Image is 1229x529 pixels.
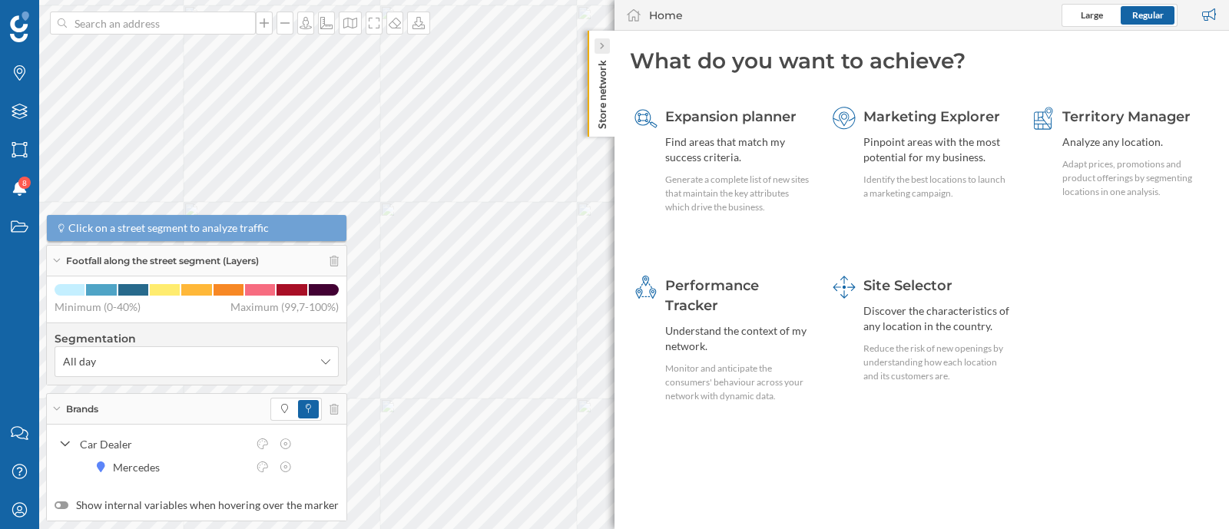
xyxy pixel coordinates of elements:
[63,354,96,369] span: All day
[665,362,812,403] div: Monitor and anticipate the consumers' behaviour across your network with dynamic data.
[1132,9,1164,21] span: Regular
[55,498,339,513] label: Show internal variables when hovering over the marker
[833,107,856,130] img: explorer.svg
[10,12,29,42] img: Geoblink Logo
[1081,9,1103,21] span: Large
[863,303,1010,334] div: Discover the characteristics of any location in the country.
[55,299,141,315] span: Minimum (0-40%)
[66,402,98,416] span: Brands
[665,134,812,165] div: Find areas that match my success criteria.
[1062,108,1191,125] span: Territory Manager
[25,11,99,25] span: Assistance
[1062,134,1209,150] div: Analyze any location.
[863,277,952,294] span: Site Selector
[80,436,247,452] div: Car Dealer
[113,459,167,475] div: Mercedes
[1032,107,1055,130] img: territory-manager.svg
[1062,157,1209,199] div: Adapt prices, promotions and product offerings by segmenting locations in one analysis.
[863,134,1010,165] div: Pinpoint areas with the most potential for my business.
[230,299,339,315] span: Maximum (99,7-100%)
[595,54,610,129] p: Store network
[863,173,1010,200] div: Identify the best locations to launch a marketing campaign.
[66,254,259,268] span: Footfall along the street segment (Layers)
[863,108,1000,125] span: Marketing Explorer
[634,276,658,299] img: monitoring-360.svg
[68,220,269,236] span: Click on a street segment to analyze traffic
[649,8,683,23] div: Home
[833,276,856,299] img: dashboards-manager.svg
[665,173,812,214] div: Generate a complete list of new sites that maintain the key attributes which drive the business.
[665,277,759,314] span: Performance Tracker
[630,46,1214,75] div: What do you want to achieve?
[22,175,27,190] span: 8
[863,342,1010,383] div: Reduce the risk of new openings by understanding how each location and its customers are.
[665,108,797,125] span: Expansion planner
[634,107,658,130] img: search-areas.svg
[665,323,812,354] div: Understand the context of my network.
[55,331,339,346] h4: Segmentation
